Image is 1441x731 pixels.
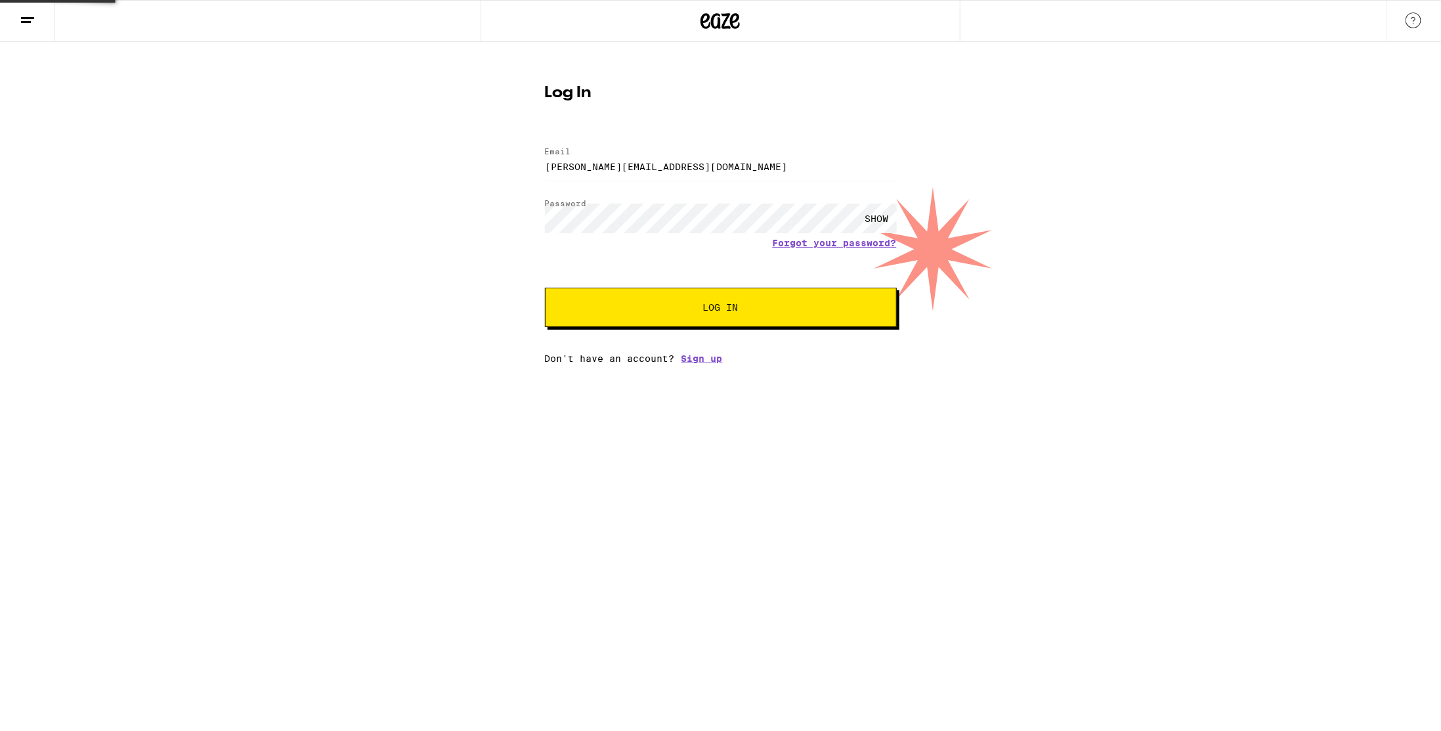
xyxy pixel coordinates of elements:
[545,152,897,181] input: Email
[545,199,587,208] label: Password
[857,204,897,233] div: SHOW
[681,353,723,364] a: Sign up
[545,147,571,156] label: Email
[8,9,95,20] span: Hi. Need any help?
[703,303,739,312] span: Log In
[545,288,897,327] button: Log In
[773,238,897,248] a: Forgot your password?
[545,85,897,101] h1: Log In
[545,353,897,364] div: Don't have an account?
